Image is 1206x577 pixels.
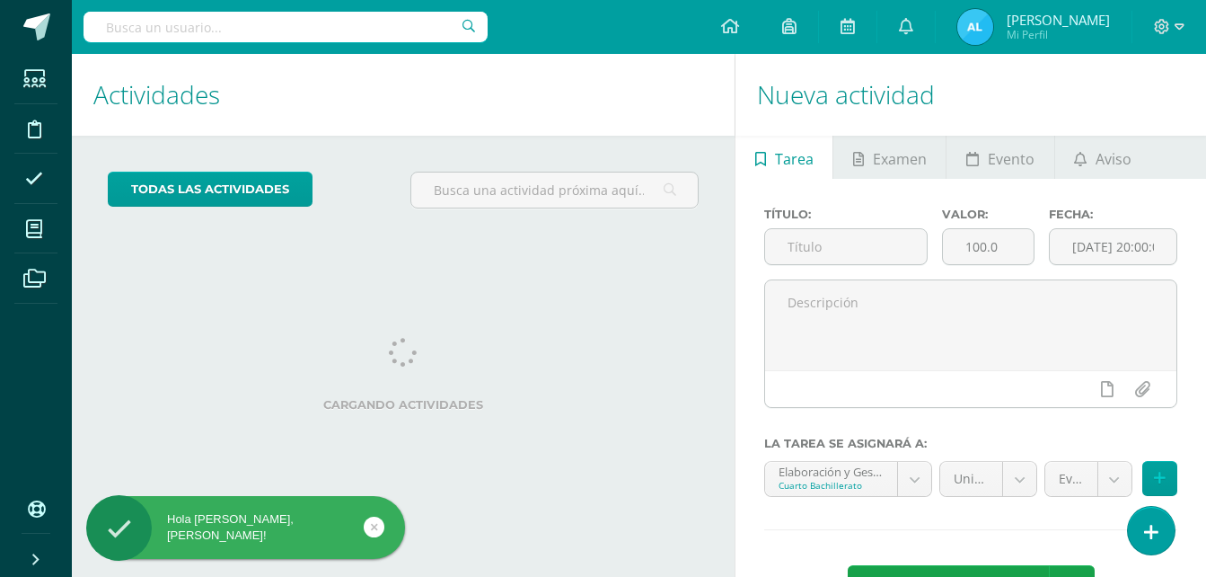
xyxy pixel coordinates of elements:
[954,462,989,496] span: Unidad 4
[1059,462,1084,496] span: Evaluación Final (25.0%)
[946,136,1053,179] a: Evento
[779,462,884,479] div: Elaboración y Gestión de Proyectos 'A'
[940,462,1036,496] a: Unidad 4
[1049,208,1177,221] label: Fecha:
[1096,138,1131,181] span: Aviso
[1007,27,1110,42] span: Mi Perfil
[86,511,405,544] div: Hola [PERSON_NAME], [PERSON_NAME]!
[988,138,1034,181] span: Evento
[93,54,713,136] h1: Actividades
[957,9,993,45] img: e80d1606b567dfa722bc6faa0bb51974.png
[108,398,699,412] label: Cargando actividades
[764,437,1177,450] label: La tarea se asignará a:
[108,172,313,207] a: todas las Actividades
[1055,136,1151,179] a: Aviso
[942,208,1034,221] label: Valor:
[735,136,832,179] a: Tarea
[873,138,927,181] span: Examen
[1045,462,1131,496] a: Evaluación Final (25.0%)
[765,229,927,264] input: Título
[775,138,814,181] span: Tarea
[943,229,1034,264] input: Puntos máximos
[1007,11,1110,29] span: [PERSON_NAME]
[411,173,698,208] input: Busca una actividad próxima aquí...
[833,136,946,179] a: Examen
[757,54,1184,136] h1: Nueva actividad
[764,208,928,221] label: Título:
[84,12,488,42] input: Busca un usuario...
[779,479,884,492] div: Cuarto Bachillerato
[765,462,931,496] a: Elaboración y Gestión de Proyectos 'A'Cuarto Bachillerato
[1050,229,1176,264] input: Fecha de entrega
